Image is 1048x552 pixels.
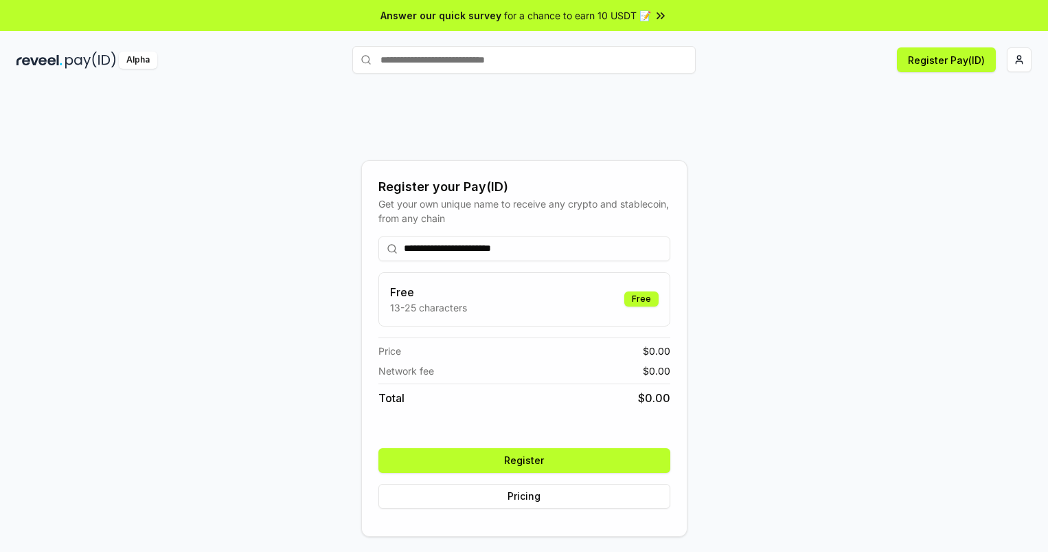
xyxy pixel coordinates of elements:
[390,300,467,315] p: 13-25 characters
[378,177,670,197] div: Register your Pay(ID)
[378,364,434,378] span: Network fee
[119,52,157,69] div: Alpha
[378,484,670,509] button: Pricing
[624,291,659,307] div: Free
[643,364,670,378] span: $ 0.00
[380,8,501,23] span: Answer our quick survey
[65,52,116,69] img: pay_id
[378,448,670,473] button: Register
[504,8,651,23] span: for a chance to earn 10 USDT 📝
[643,344,670,358] span: $ 0.00
[638,390,670,406] span: $ 0.00
[378,197,670,225] div: Get your own unique name to receive any crypto and stablecoin, from any chain
[378,344,401,358] span: Price
[378,390,405,406] span: Total
[16,52,62,69] img: reveel_dark
[390,284,467,300] h3: Free
[897,47,996,72] button: Register Pay(ID)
